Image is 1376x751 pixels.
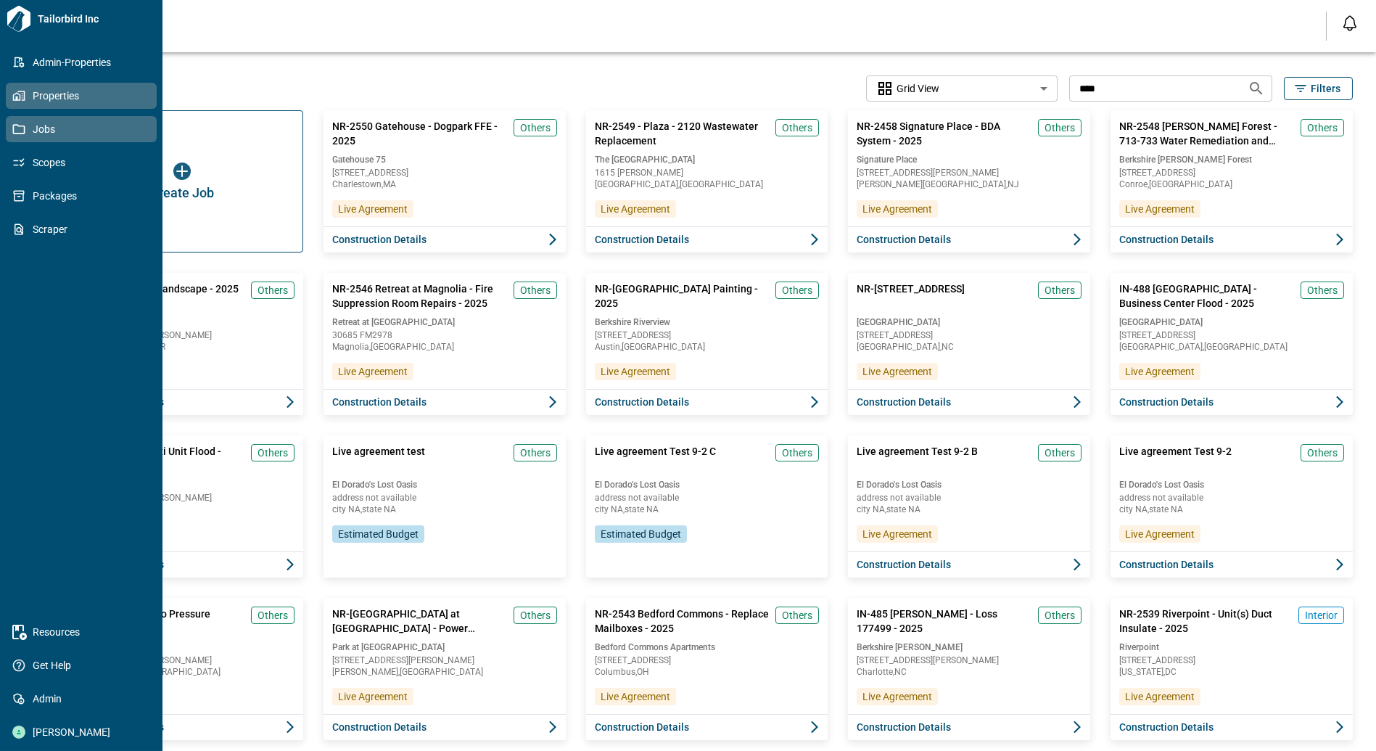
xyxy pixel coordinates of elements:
span: Filters [1311,81,1340,96]
span: NR-[GEOGRAPHIC_DATA] Painting - 2025 [595,282,770,311]
span: Live agreement Test 9-2 C [595,444,716,473]
span: [GEOGRAPHIC_DATA] [1119,316,1344,328]
span: Construction Details [595,395,689,409]
span: NR-2549 - Plaza - 2120 Wastewater Replacement [595,119,770,148]
span: Charlestown , MA [332,180,557,189]
span: Others [520,120,551,135]
span: Berkshire Riverview [595,316,820,328]
span: [PERSON_NAME] , [GEOGRAPHIC_DATA] [332,668,557,676]
button: Search jobs [1242,74,1271,103]
button: Construction Details [848,226,1090,253]
span: [STREET_ADDRESS][PERSON_NAME] [70,656,294,665]
span: Peloton [70,316,294,328]
span: NR-2548 [PERSON_NAME] Forest - 713-733 Water Remediation and Restoration - 2025 [1119,119,1295,148]
span: Others [1045,446,1075,460]
button: Construction Details [61,551,303,578]
span: Jobs [25,122,143,136]
span: Berkshire [PERSON_NAME] [857,641,1082,653]
span: Create Job [150,186,214,200]
a: Properties [6,83,157,109]
span: NR-2539 Riverpoint - Unit(s) Duct Insulate - 2025 [1119,607,1293,636]
button: Construction Details [324,389,566,415]
button: Construction Details [1111,389,1353,415]
span: Others [782,446,812,460]
span: Berkshire [PERSON_NAME] Forest [1119,154,1344,165]
span: address not available [595,493,820,502]
span: city NA , state NA [595,505,820,514]
span: Others [1307,120,1338,135]
span: Construction Details [1119,395,1214,409]
button: Construction Details [848,714,1090,740]
span: Packages [25,189,143,203]
span: Others [782,120,812,135]
span: Live Agreement [601,364,670,379]
span: Estimated Budget [601,527,681,541]
span: Park at [GEOGRAPHIC_DATA] [332,641,557,653]
span: El Dorado's Lost Oasis [332,479,557,491]
span: [GEOGRAPHIC_DATA] , OR [70,342,294,351]
span: Live agreement Test 9-2 [1119,444,1232,473]
span: [STREET_ADDRESS][PERSON_NAME] [857,168,1082,177]
span: Others [258,283,288,297]
span: Others [520,608,551,623]
span: Resources [25,625,143,639]
span: Live Agreement [862,689,932,704]
button: Construction Details [1111,714,1353,740]
span: Construction Details [1119,720,1214,734]
span: Live agreement test [332,444,425,473]
button: Construction Details [324,226,566,253]
span: Others [1307,446,1338,460]
span: El Dorado's Lost Oasis [1119,479,1344,491]
span: Live Agreement [338,689,408,704]
span: [GEOGRAPHIC_DATA] [857,316,1082,328]
span: [STREET_ADDRESS][PERSON_NAME] [857,656,1082,665]
span: Edison Apartments [70,479,294,491]
span: [STREET_ADDRESS] [1119,656,1344,665]
a: Scraper [6,216,157,242]
span: Construction Details [332,395,427,409]
span: city NA , state NA [332,505,557,514]
span: NR-2550 Gatehouse - Dogpark FFE - 2025 [332,119,508,148]
span: IN-488 [GEOGRAPHIC_DATA] - Business Center Flood - 2025 [1119,282,1295,311]
button: Construction Details [848,389,1090,415]
span: [PERSON_NAME] [25,725,143,739]
button: Construction Details [848,551,1090,578]
span: Others [1307,283,1338,297]
span: Live Agreement [862,202,932,216]
span: Scraper [25,222,143,237]
span: Construction Details [595,232,689,247]
span: Others [782,283,812,297]
span: Get Help [25,658,143,673]
span: [GEOGRAPHIC_DATA] , [GEOGRAPHIC_DATA] [1119,342,1344,351]
span: Estimated Budget [338,527,419,541]
span: Columbus , OH [595,668,820,676]
span: NR-2458 Signature Place - BDA System - 2025 [857,119,1032,148]
span: address not available [332,493,557,502]
span: Others [258,608,288,623]
span: Magnolia , [GEOGRAPHIC_DATA] [332,342,557,351]
span: Live Agreement [1125,364,1195,379]
span: Construction Details [1119,557,1214,572]
span: Construction Details [857,395,951,409]
span: Construction Details [332,720,427,734]
span: NR-2546 Retreat at Magnolia - Fire Suppression Room Repairs - 2025 [332,282,508,311]
span: Tailorbird Inc [32,12,157,26]
span: [STREET_ADDRESS] [1119,331,1344,340]
span: Others [258,446,288,460]
span: [STREET_ADDRESS] [1119,168,1344,177]
span: [US_STATE] , DC [1119,668,1344,676]
img: icon button [173,163,191,180]
span: Admin [25,692,143,706]
span: NR-[STREET_ADDRESS] [857,282,965,311]
button: Construction Details [324,714,566,740]
span: [STREET_ADDRESS] [595,656,820,665]
span: [GEOGRAPHIC_DATA] [70,641,294,653]
span: [STREET_ADDRESS][PERSON_NAME] [70,493,294,502]
span: Properties [25,89,143,103]
button: Construction Details [1111,551,1353,578]
span: Others [1045,120,1075,135]
span: Construction Details [857,232,951,247]
span: address not available [1119,493,1344,502]
span: Conroe , [GEOGRAPHIC_DATA] [1119,180,1344,189]
span: El Dorado's Lost Oasis [857,479,1082,491]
